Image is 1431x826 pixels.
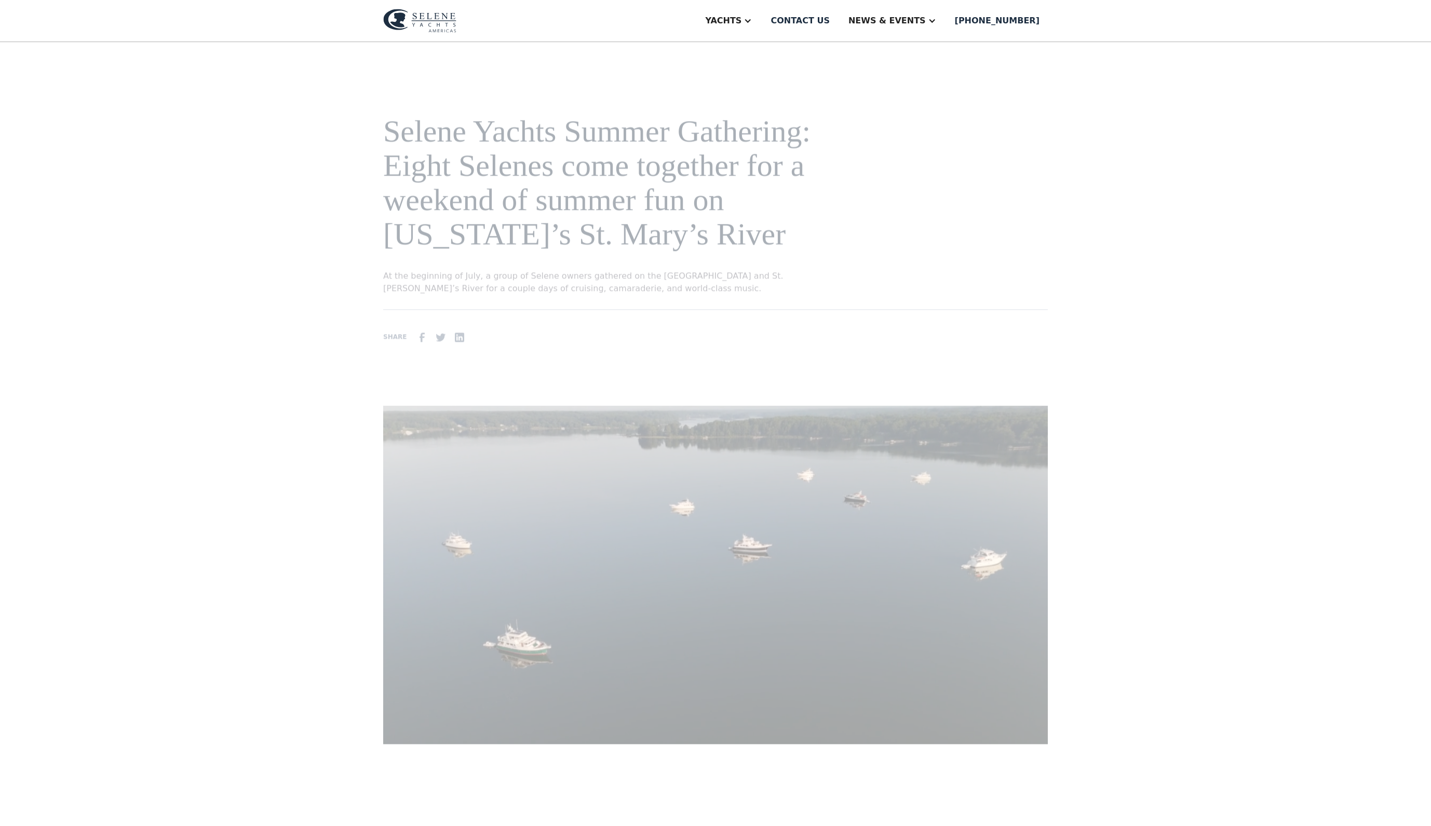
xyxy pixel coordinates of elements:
[848,15,926,27] div: News & EVENTS
[383,114,815,251] h1: Selene Yachts Summer Gathering: Eight Selenes come together for a weekend of summer fun on [US_ST...
[383,406,1048,744] img: Selene Yachts Summer Gathering: Eight Selenes come together for a weekend of summer fun on Maryla...
[383,332,407,342] div: SHARE
[771,15,830,27] div: Contact us
[435,331,447,343] img: Twitter
[383,9,456,33] img: logo
[453,331,466,343] img: Linkedin
[705,15,741,27] div: Yachts
[383,270,815,295] p: At the beginning of July, a group of Selene owners gathered on the [GEOGRAPHIC_DATA] and St. [PER...
[416,331,428,343] img: facebook
[955,15,1039,27] div: [PHONE_NUMBER]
